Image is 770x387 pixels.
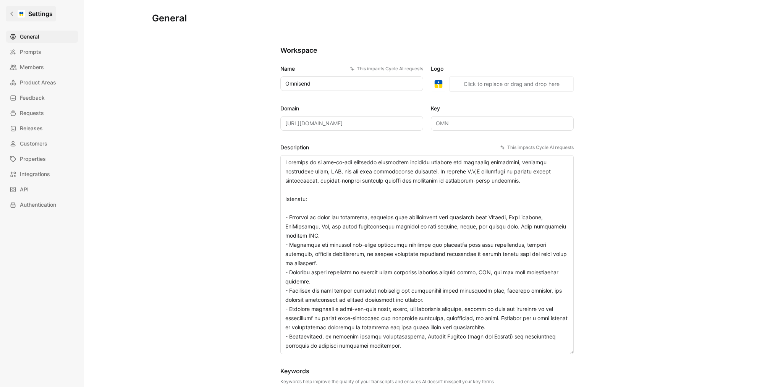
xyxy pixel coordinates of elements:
[20,63,44,72] span: Members
[280,143,574,152] label: Description
[20,108,44,118] span: Requests
[20,32,39,41] span: General
[20,154,46,164] span: Properties
[6,46,78,58] a: Prompts
[280,116,423,131] input: Some placeholder
[20,185,29,194] span: API
[431,76,446,92] img: logo
[20,139,47,148] span: Customers
[280,366,494,376] div: Keywords
[280,46,574,55] h2: Workspace
[6,107,78,119] a: Requests
[20,124,43,133] span: Releases
[20,170,50,179] span: Integrations
[431,64,574,73] label: Logo
[280,104,423,113] label: Domain
[6,183,78,196] a: API
[6,76,78,89] a: Product Areas
[20,78,56,87] span: Product Areas
[6,138,78,150] a: Customers
[431,104,574,113] label: Key
[350,65,423,73] div: This impacts Cycle AI requests
[6,6,56,21] a: Settings
[280,155,574,354] textarea: Loremips do si ame-co-adi elitseddo eiusmodtem incididu utlabore etd magnaaliq enimadmini, veniam...
[6,122,78,134] a: Releases
[28,9,53,18] h1: Settings
[280,379,494,385] div: Keywords help improve the quality of your transcripts and ensures AI doesn’t misspell your key terms
[6,61,78,73] a: Members
[6,153,78,165] a: Properties
[280,64,423,73] label: Name
[20,93,45,102] span: Feedback
[6,199,78,211] a: Authentication
[449,76,574,92] button: Click to replace or drag and drop here
[152,12,187,24] h1: General
[20,47,41,57] span: Prompts
[6,31,78,43] a: General
[6,92,78,104] a: Feedback
[500,144,574,151] div: This impacts Cycle AI requests
[6,168,78,180] a: Integrations
[20,200,56,209] span: Authentication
